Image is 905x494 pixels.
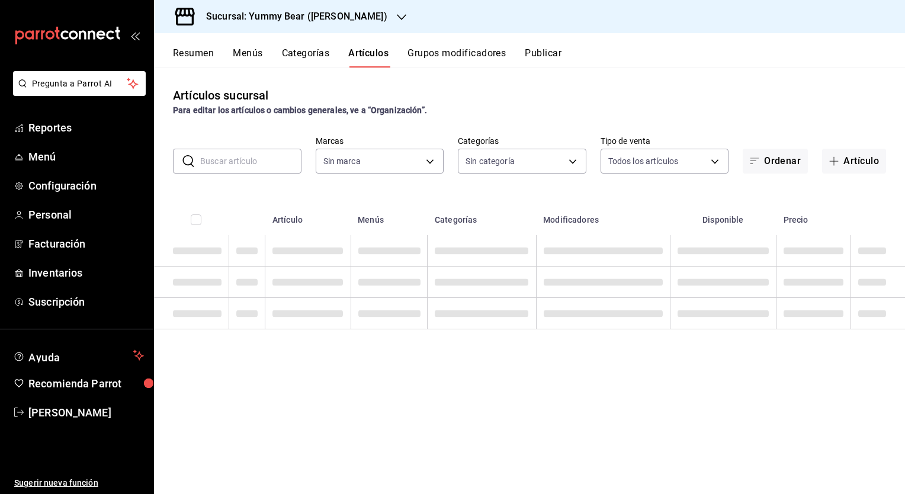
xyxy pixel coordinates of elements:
[323,155,361,167] span: Sin marca
[28,265,144,281] span: Inventarios
[28,149,144,165] span: Menú
[28,178,144,194] span: Configuración
[13,71,146,96] button: Pregunta a Parrot AI
[28,294,144,310] span: Suscripción
[265,197,351,235] th: Artículo
[28,120,144,136] span: Reportes
[282,47,330,68] button: Categorías
[525,47,561,68] button: Publicar
[670,197,776,235] th: Disponible
[173,105,427,115] strong: Para editar los artículos o cambios generales, ve a “Organización”.
[28,405,144,421] span: [PERSON_NAME]
[351,197,428,235] th: Menús
[28,376,144,392] span: Recomienda Parrot
[428,197,536,235] th: Categorías
[601,137,729,145] label: Tipo de venta
[743,149,808,174] button: Ordenar
[28,236,144,252] span: Facturación
[458,137,586,145] label: Categorías
[130,31,140,40] button: open_drawer_menu
[173,47,905,68] div: navigation tabs
[173,86,268,104] div: Artículos sucursal
[14,477,144,489] span: Sugerir nueva función
[822,149,886,174] button: Artículo
[8,86,146,98] a: Pregunta a Parrot AI
[348,47,389,68] button: Artículos
[407,47,506,68] button: Grupos modificadores
[536,197,670,235] th: Modificadores
[28,207,144,223] span: Personal
[28,348,129,363] span: Ayuda
[173,47,214,68] button: Resumen
[466,155,515,167] span: Sin categoría
[776,197,851,235] th: Precio
[197,9,387,24] h3: Sucursal: Yummy Bear ([PERSON_NAME])
[32,78,127,90] span: Pregunta a Parrot AI
[233,47,262,68] button: Menús
[608,155,679,167] span: Todos los artículos
[200,149,301,173] input: Buscar artículo
[316,137,444,145] label: Marcas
